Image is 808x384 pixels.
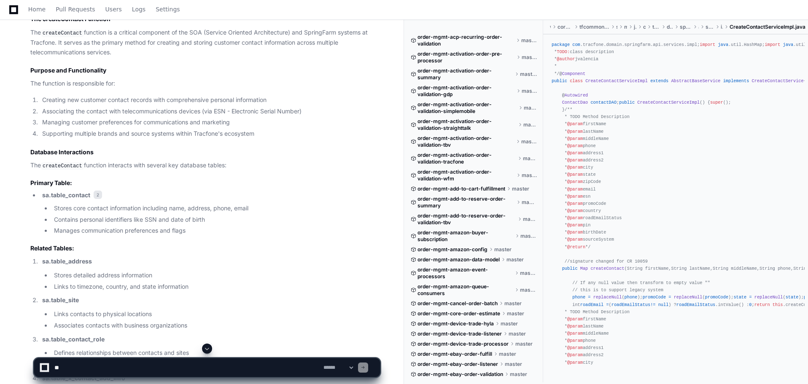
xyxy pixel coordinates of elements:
code: createContact [41,30,84,37]
span: @param [567,150,583,156]
span: String [671,266,687,271]
li: Stores detailed address information [51,271,380,280]
span: Logs [132,7,145,12]
span: @param [567,324,583,329]
span: order-mgmt-acp-recurring-order-validation [417,34,514,47]
span: String [627,266,643,271]
span: master [523,121,537,128]
p: The function interacts with several key database tables: [30,161,380,171]
strong: sa.table_address [42,258,92,265]
h3: Purpose and Functionality [30,66,380,75]
span: // If any null value then transform to empty value "" [572,280,710,285]
span: /** * TODO Method Description * firstName * lastName * middleName * phone * address1 * address2 *... [552,107,630,249]
span: = [653,302,655,307]
span: order-mgmt-activation-order-validation-tbv [417,135,514,148]
span: middleName [731,266,757,271]
span: public [552,78,567,83]
span: CreateContactService [751,78,803,83]
span: api [653,42,660,47]
span: order-mgmt-amazon-event-processors [417,266,513,280]
span: intValue [718,302,738,307]
span: tracfone [583,42,603,47]
span: lastName [689,266,710,271]
span: @param [567,194,583,199]
span: @param [567,179,583,184]
li: Manages communication preferences and flags [51,226,380,236]
span: order-mgmt-activation-order-validation-gdp [417,84,515,98]
strong: sa.table_contact_role [42,336,105,343]
span: @param [567,317,583,322]
span: domain [606,42,622,47]
span: order-mgmt-activation-order-validation-simplemobile [417,101,517,115]
span: order-mgmt-activation-order-validation-tracfone [417,152,516,165]
span: = [668,295,671,300]
h3: Database Interactions [30,148,380,156]
span: @param [567,172,583,177]
span: order-mgmt-device-trade-listener [417,330,502,337]
span: springfarm [625,42,651,47]
span: = [588,295,590,300]
span: master [507,310,524,317]
span: master [522,172,537,179]
span: @param [567,201,583,206]
span: order-mgmt-cancel-order-batch [417,300,498,307]
span: order-mgmt-device-trade-processor [417,341,509,347]
span: @param [567,237,583,242]
span: 0 [749,302,751,307]
span: order-mgmt-add-to-reserve-order-validation-tbv [417,212,516,226]
span: HashMap [744,42,762,47]
span: implements [723,78,749,83]
span: impl [687,42,697,47]
span: String [760,266,775,271]
span: firstName [645,266,668,271]
span: roadEmailStatus! [611,302,653,307]
span: master [521,37,537,44]
span: Component [562,71,585,76]
span: order-mgmt-activation-order-validation-wfm [417,169,515,182]
span: master [506,256,524,263]
span: src [616,24,617,30]
span: domain [667,24,673,30]
span: CreateContactServiceImpl [637,100,700,105]
span: //signature changed for CR 10059 [565,259,648,264]
span: @param [567,223,583,228]
span: TODO: [557,49,570,54]
span: order-mgmt-core-order-estimate [417,310,500,317]
span: order-mgmt-activation-order-pre-processor [417,51,515,64]
span: = [749,295,751,300]
span: promoCode [705,295,728,300]
span: Map [580,266,588,271]
span: @param [567,129,583,134]
span: java [783,42,794,47]
span: @param [567,136,583,141]
span: package [552,42,570,47]
span: contactDAO [590,100,617,105]
span: @param [567,121,583,126]
span: state [786,295,799,300]
span: master [520,233,537,239]
h4: Related Tables: [30,244,380,252]
p: The function is responsible for: [30,79,380,89]
span: Pull Requests [56,7,95,12]
span: @param [567,158,583,163]
span: order-mgmt-amazon-queue-consumers [417,283,513,297]
span: master [520,270,537,277]
span: api [698,24,699,30]
span: master [520,287,537,293]
span: phone [625,295,638,300]
li: Supporting multiple brands and source systems within Tracfone's ecosystem [40,129,380,139]
span: extends [650,78,668,83]
span: order-mgmt-amazon-buyer-subscription [417,229,514,243]
code: createContact [41,162,84,170]
span: @param [567,215,583,220]
span: promoCode [643,295,666,300]
span: master [522,54,537,61]
span: // this is to support legacy system [572,287,663,293]
span: order-mgmt-device-trade-hyla [417,320,494,327]
span: import [765,42,780,47]
span: @param [567,230,583,235]
span: order-mgmt-add-to-cart-fulfillment [417,185,505,192]
span: util [731,42,741,47]
span: String [713,266,728,271]
span: state [733,295,746,300]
